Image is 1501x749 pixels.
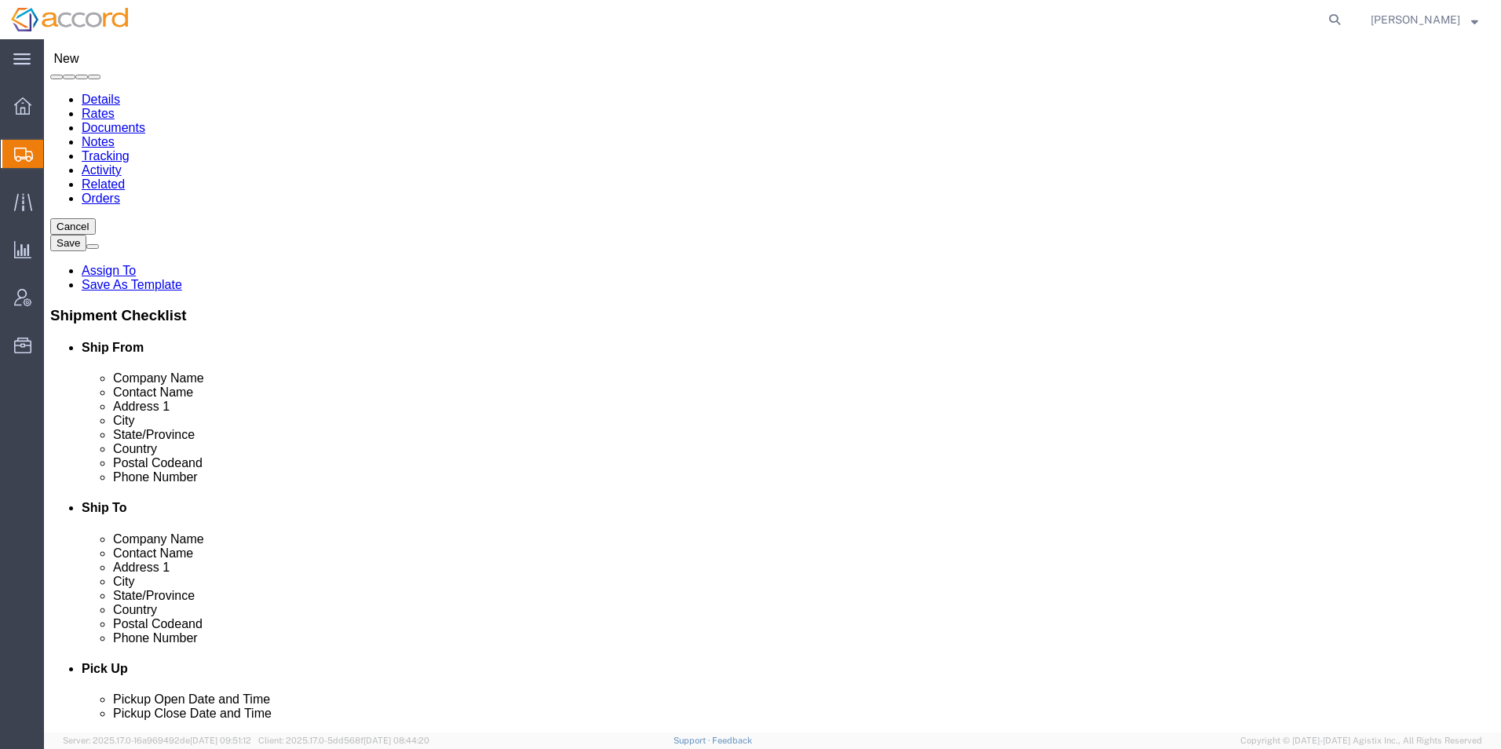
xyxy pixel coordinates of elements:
[1370,10,1479,29] button: [PERSON_NAME]
[363,736,429,745] span: [DATE] 08:44:20
[1371,11,1460,28] span: Lauren Pederson
[11,8,128,31] img: logo
[1240,734,1482,747] span: Copyright © [DATE]-[DATE] Agistix Inc., All Rights Reserved
[190,736,251,745] span: [DATE] 09:51:12
[44,39,1501,733] iframe: FS Legacy Container
[674,736,713,745] a: Support
[258,736,429,745] span: Client: 2025.17.0-5dd568f
[63,736,251,745] span: Server: 2025.17.0-16a969492de
[712,736,752,745] a: Feedback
